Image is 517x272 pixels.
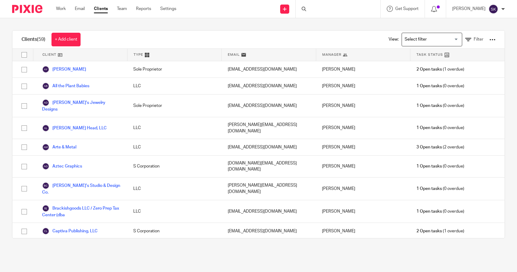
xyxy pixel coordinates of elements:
span: Filter [474,37,483,41]
span: (0 overdue) [416,83,464,89]
div: [EMAIL_ADDRESS][DOMAIN_NAME] [222,139,316,155]
a: Aztec Graphics [42,163,82,170]
span: 1 Open tasks [416,186,442,192]
div: Sole Proprietor [127,95,221,117]
span: Task Status [416,52,443,57]
img: Pixie [12,5,42,13]
div: [EMAIL_ADDRESS][DOMAIN_NAME] [222,200,316,223]
span: 2 Open tasks [416,66,442,72]
div: Search for option [402,33,462,46]
span: 1 Open tasks [416,103,442,109]
div: LLC [127,78,221,94]
img: svg%3E [42,66,49,73]
div: [PERSON_NAME][EMAIL_ADDRESS][DOMAIN_NAME] [222,117,316,139]
h1: Clients [22,36,45,43]
div: S Corporation [127,156,221,177]
a: [PERSON_NAME]'s Jewelry Designs [42,99,121,112]
a: Reports [136,6,151,12]
span: 3 Open tasks [416,144,442,150]
div: [PERSON_NAME] [316,200,410,223]
span: 1 Open tasks [416,163,442,169]
div: [PERSON_NAME] [316,78,410,94]
a: Arte & Metal [42,144,76,151]
img: svg%3E [42,82,49,90]
div: LLC [127,139,221,155]
div: S Corporation [127,223,221,239]
div: [EMAIL_ADDRESS][DOMAIN_NAME] [222,78,316,94]
div: LLC [127,177,221,200]
img: svg%3E [42,205,49,212]
a: [PERSON_NAME] [42,66,86,73]
img: svg%3E [42,163,49,170]
a: [PERSON_NAME] Head, LLC [42,124,107,132]
input: Search for option [403,34,459,45]
img: svg%3E [42,99,49,106]
img: svg%3E [42,182,49,189]
input: Select all [18,49,30,61]
a: [PERSON_NAME]'s Studio & Design Co. [42,182,121,195]
img: svg%3E [42,227,49,235]
div: [PERSON_NAME] [316,223,410,239]
img: svg%3E [42,144,49,151]
div: [PERSON_NAME][EMAIL_ADDRESS][DOMAIN_NAME] [222,177,316,200]
img: svg%3E [489,4,498,14]
span: 1 Open tasks [416,208,442,214]
a: Settings [160,6,176,12]
div: [PERSON_NAME] [316,156,410,177]
div: [PERSON_NAME] [316,139,410,155]
div: [PERSON_NAME] [316,95,410,117]
p: [PERSON_NAME] [452,6,486,12]
div: LLC [127,200,221,223]
div: [PERSON_NAME] [316,117,410,139]
span: Type [134,52,143,57]
a: + Add client [51,33,81,46]
div: [EMAIL_ADDRESS][DOMAIN_NAME] [222,61,316,78]
span: 2 Open tasks [416,228,442,234]
span: 1 Open tasks [416,125,442,131]
span: (0 overdue) [416,163,464,169]
div: [PERSON_NAME] [316,61,410,78]
div: LLC [127,117,221,139]
a: Clients [94,6,108,12]
a: Team [117,6,127,12]
span: Get Support [395,7,419,11]
span: (0 overdue) [416,103,464,109]
span: Email [228,52,240,57]
span: Manager [322,52,341,57]
div: [EMAIL_ADDRESS][DOMAIN_NAME] [222,95,316,117]
a: Email [75,6,85,12]
span: (0 overdue) [416,208,464,214]
span: 1 Open tasks [416,83,442,89]
span: Client [42,52,56,57]
span: (0 overdue) [416,125,464,131]
span: (1 overdue) [416,228,464,234]
a: All the Plant Babies [42,82,89,90]
span: (2 overdue) [416,144,464,150]
span: (1 overdue) [416,66,464,72]
div: [DOMAIN_NAME][EMAIL_ADDRESS][DOMAIN_NAME] [222,156,316,177]
div: View: [379,31,495,48]
img: svg%3E [42,124,49,132]
span: (59) [37,37,45,42]
div: Sole Proprietor [127,61,221,78]
a: Captiva Publishing, LLC [42,227,98,235]
a: Work [56,6,66,12]
span: (0 overdue) [416,186,464,192]
div: [EMAIL_ADDRESS][DOMAIN_NAME] [222,223,316,239]
a: Brackishgoods LLC / Zero Prep Tax Center (dba [42,205,121,218]
div: [PERSON_NAME] [316,177,410,200]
